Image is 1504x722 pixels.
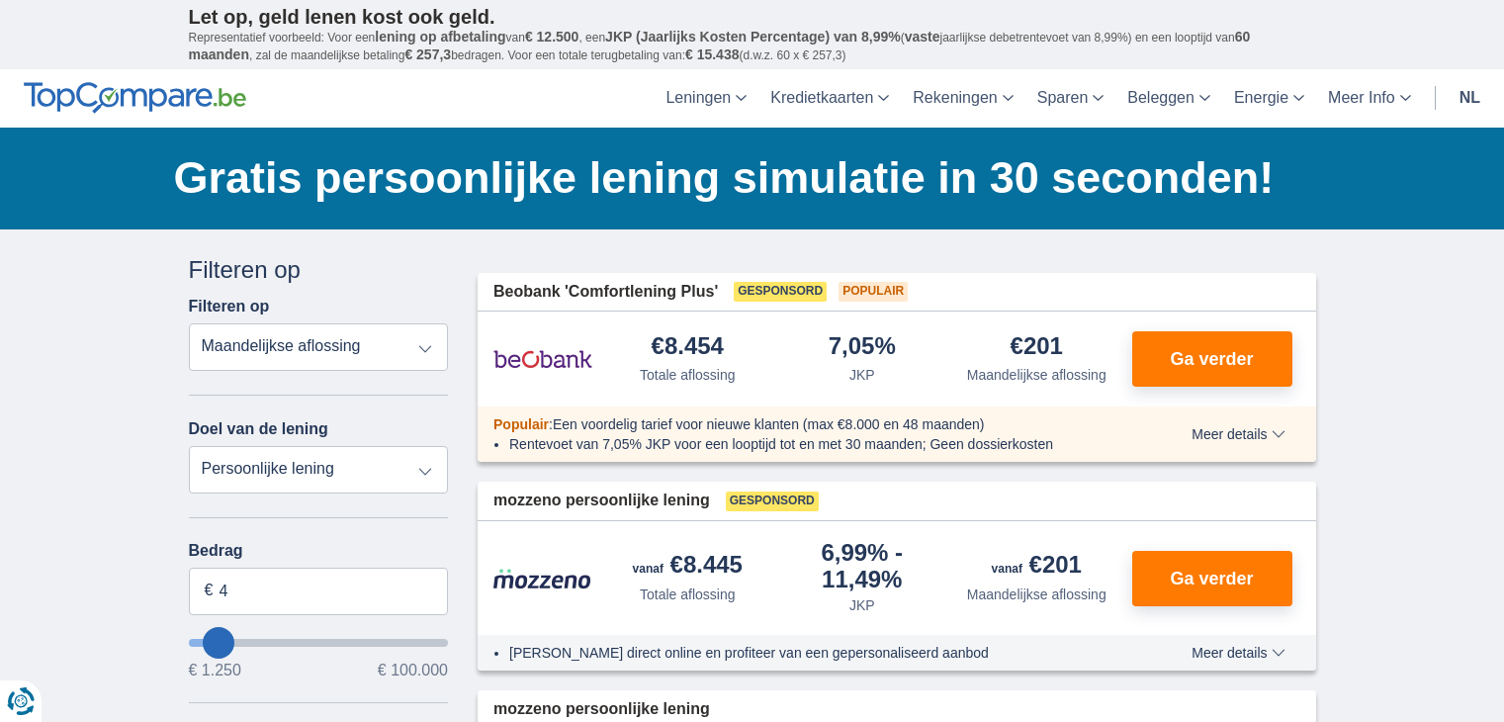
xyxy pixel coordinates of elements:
a: Leningen [654,69,758,128]
span: JKP (Jaarlijks Kosten Percentage) van 8,99% [605,29,901,45]
div: Filteren op [189,253,449,287]
span: € [205,580,214,602]
a: Beleggen [1115,69,1222,128]
li: Rentevoet van 7,05% JKP voor een looptijd tot en met 30 maanden; Geen dossierkosten [509,434,1119,454]
span: vaste [905,29,940,45]
button: Ga verder [1132,551,1292,606]
div: €8.445 [633,553,743,581]
img: product.pl.alt Beobank [493,334,592,384]
input: wantToBorrow [189,639,449,647]
span: lening op afbetaling [375,29,505,45]
li: [PERSON_NAME] direct online en profiteer van een gepersonaliseerd aanbod [509,643,1119,663]
span: Een voordelig tarief voor nieuwe klanten (max €8.000 en 48 maanden) [553,416,985,432]
label: Bedrag [189,542,449,560]
span: Beobank 'Comfortlening Plus' [493,281,718,304]
button: Ga verder [1132,331,1292,387]
span: Populair [839,282,908,302]
div: 6,99% [783,541,942,591]
span: € 100.000 [378,663,448,678]
button: Meer details [1177,645,1299,661]
div: €201 [992,553,1082,581]
span: Ga verder [1170,570,1253,587]
span: Meer details [1192,427,1284,441]
span: Ga verder [1170,350,1253,368]
span: mozzeno persoonlijke lening [493,490,710,512]
span: € 12.500 [525,29,579,45]
div: JKP [849,595,875,615]
span: Meer details [1192,646,1284,660]
span: € 257,3 [404,46,451,62]
span: € 15.438 [685,46,740,62]
p: Representatief voorbeeld: Voor een van , een ( jaarlijkse debetrentevoet van 8,99%) en een loopti... [189,29,1316,64]
div: Maandelijkse aflossing [967,585,1106,604]
a: Kredietkaarten [758,69,901,128]
span: 60 maanden [189,29,1251,62]
div: 7,05% [829,334,896,361]
label: Doel van de lening [189,420,328,438]
span: Gesponsord [726,492,819,511]
img: product.pl.alt Mozzeno [493,568,592,589]
div: €8.454 [652,334,724,361]
img: TopCompare [24,82,246,114]
div: Totale aflossing [640,365,736,385]
a: Sparen [1025,69,1116,128]
h1: Gratis persoonlijke lening simulatie in 30 seconden! [174,147,1316,209]
button: Meer details [1177,426,1299,442]
a: Rekeningen [901,69,1024,128]
a: nl [1448,69,1492,128]
div: Totale aflossing [640,585,736,604]
span: mozzeno persoonlijke lening [493,698,710,721]
a: Meer Info [1316,69,1423,128]
div: €201 [1011,334,1063,361]
div: : [478,414,1135,434]
span: € 1.250 [189,663,241,678]
span: Gesponsord [734,282,827,302]
p: Let op, geld lenen kost ook geld. [189,5,1316,29]
a: Energie [1222,69,1316,128]
div: JKP [849,365,875,385]
div: Maandelijkse aflossing [967,365,1106,385]
span: Populair [493,416,549,432]
label: Filteren op [189,298,270,316]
